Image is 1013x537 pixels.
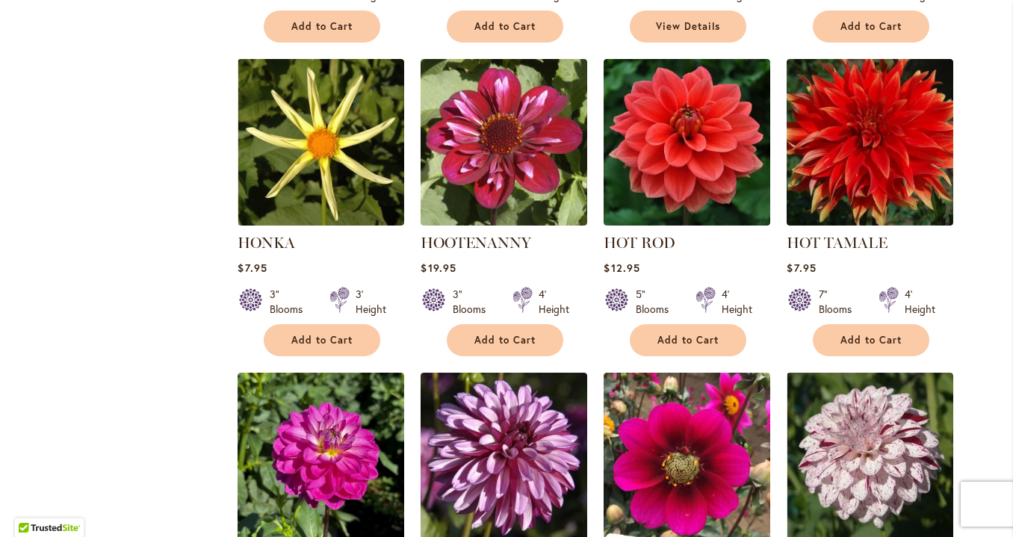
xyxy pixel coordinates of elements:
[453,287,495,317] div: 3" Blooms
[905,287,935,317] div: 4' Height
[539,287,569,317] div: 4' Height
[604,261,639,275] span: $12.95
[474,334,536,347] span: Add to Cart
[657,334,719,347] span: Add to Cart
[11,484,53,526] iframe: Launch Accessibility Center
[264,10,380,43] button: Add to Cart
[656,20,720,33] span: View Details
[604,59,770,226] img: HOT ROD
[630,324,746,356] button: Add to Cart
[813,10,929,43] button: Add to Cart
[722,287,752,317] div: 4' Height
[238,214,404,229] a: HONKA
[819,287,861,317] div: 7" Blooms
[787,214,953,229] a: Hot Tamale
[636,287,678,317] div: 5" Blooms
[787,234,887,252] a: HOT TAMALE
[291,334,353,347] span: Add to Cart
[421,59,587,226] img: HOOTENANNY
[238,59,404,226] img: HONKA
[787,59,953,226] img: Hot Tamale
[604,214,770,229] a: HOT ROD
[447,324,563,356] button: Add to Cart
[840,20,902,33] span: Add to Cart
[238,261,267,275] span: $7.95
[356,287,386,317] div: 3' Height
[787,261,816,275] span: $7.95
[264,324,380,356] button: Add to Cart
[630,10,746,43] a: View Details
[421,214,587,229] a: HOOTENANNY
[813,324,929,356] button: Add to Cart
[238,234,295,252] a: HONKA
[270,287,312,317] div: 3" Blooms
[447,10,563,43] button: Add to Cart
[291,20,353,33] span: Add to Cart
[474,20,536,33] span: Add to Cart
[604,234,675,252] a: HOT ROD
[421,261,456,275] span: $19.95
[421,234,531,252] a: HOOTENANNY
[840,334,902,347] span: Add to Cart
